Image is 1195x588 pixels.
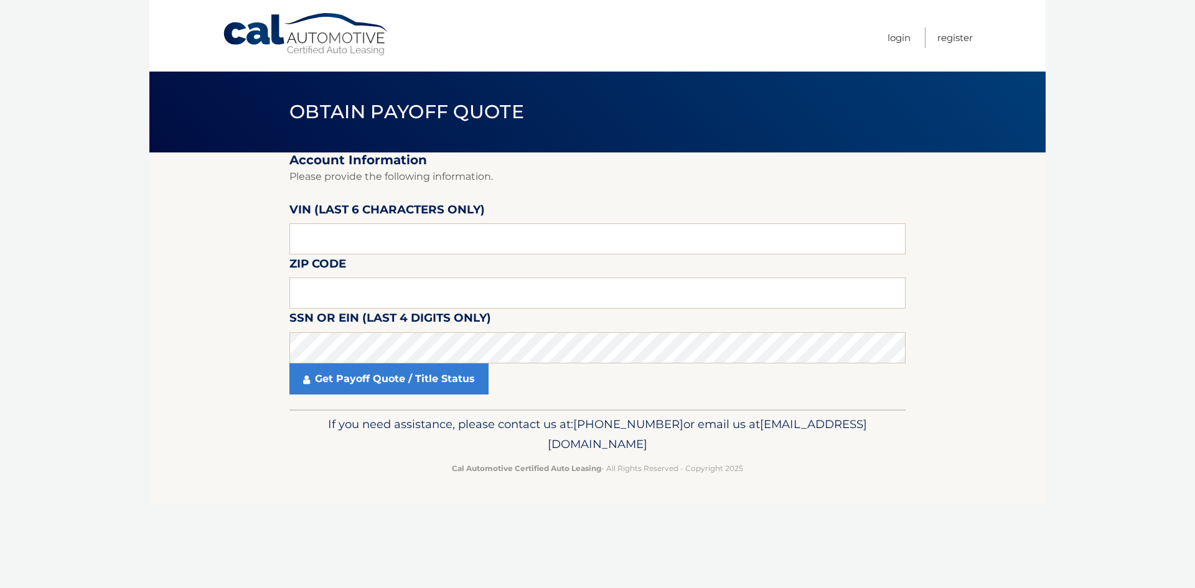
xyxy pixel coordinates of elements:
strong: Cal Automotive Certified Auto Leasing [452,464,601,473]
h2: Account Information [289,152,906,168]
label: Zip Code [289,254,346,278]
p: - All Rights Reserved - Copyright 2025 [298,462,897,475]
span: [PHONE_NUMBER] [573,417,683,431]
a: Cal Automotive [222,12,390,57]
p: If you need assistance, please contact us at: or email us at [298,414,897,454]
label: VIN (last 6 characters only) [289,200,485,223]
label: SSN or EIN (last 4 digits only) [289,309,491,332]
a: Get Payoff Quote / Title Status [289,363,489,394]
a: Register [937,27,973,48]
a: Login [888,27,911,48]
p: Please provide the following information. [289,168,906,185]
span: Obtain Payoff Quote [289,100,524,123]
